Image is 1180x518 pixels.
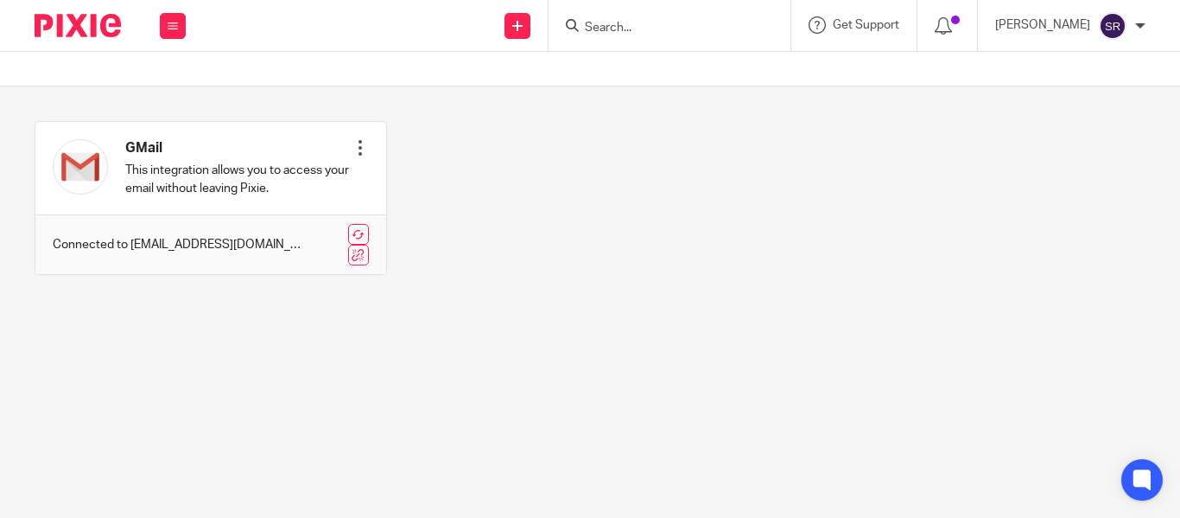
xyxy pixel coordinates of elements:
p: [PERSON_NAME] [995,16,1090,34]
p: This integration allows you to access your email without leaving Pixie. [125,162,352,197]
img: Pixie [35,14,121,37]
h4: GMail [125,139,352,157]
img: gmail.svg [53,139,108,195]
p: Connected to [EMAIL_ADDRESS][DOMAIN_NAME] [53,236,306,253]
span: Get Support [833,19,899,31]
img: svg%3E [1099,12,1126,40]
input: Search [583,21,739,36]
